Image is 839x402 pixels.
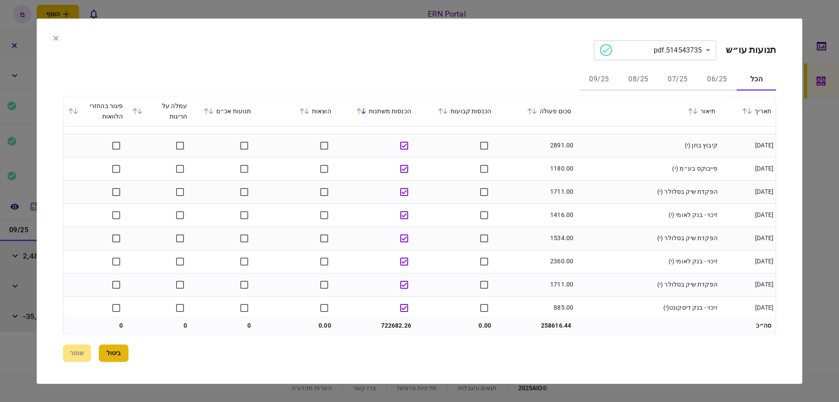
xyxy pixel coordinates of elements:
td: 0 [63,317,128,334]
button: ביטול [99,344,128,362]
td: [DATE] [720,204,776,227]
td: 1180.00 [496,157,576,181]
div: פיגור בהחזרי הלוואות [68,101,123,122]
div: תיאור [580,106,715,116]
div: הכנסות משתנות [340,106,411,116]
td: [DATE] [720,181,776,204]
button: 07/25 [658,70,697,91]
button: 08/25 [619,70,658,91]
div: הוצאות [260,106,331,116]
td: 0.00 [256,317,336,334]
td: זיכוי - בנק דיסקונט(י) [576,297,720,320]
div: עמלה על חריגות [132,101,187,122]
td: [DATE] [720,297,776,320]
td: 1711.00 [496,273,576,297]
td: פייבוקס בע״מ (י) [576,157,720,181]
td: 2891.00 [496,134,576,157]
td: [DATE] [720,134,776,157]
td: הפקדת שיק בסלולר (י) [576,181,720,204]
td: 0 [191,317,256,334]
h2: תנועות עו״ש [726,45,776,56]
div: סכום פעולה [500,106,571,116]
button: 09/25 [579,70,619,91]
td: זיכוי - בנק לאומי (י) [576,250,720,273]
button: הכל [737,70,776,91]
td: 2360.00 [496,250,576,273]
td: סה״כ [720,317,776,334]
button: 06/25 [697,70,737,91]
td: [DATE] [720,273,776,297]
div: תאריך [724,106,771,116]
td: 258616.44 [496,317,576,334]
td: [DATE] [720,250,776,273]
div: 514543735.pdf [600,44,702,56]
td: זיכוי - בנק לאומי (י) [576,204,720,227]
td: 885.00 [496,297,576,320]
td: [DATE] [720,157,776,181]
td: 1711.00 [496,181,576,204]
td: הפקדת שיק בסלולר (י) [576,273,720,297]
div: הכנסות קבועות [420,106,491,116]
td: 722682.26 [336,317,416,334]
td: 1534.00 [496,227,576,250]
td: [DATE] [720,227,776,250]
td: הפקדת שיק בסלולר (י) [576,227,720,250]
td: 0.00 [416,317,496,334]
td: קיבוץ בחן (י) [576,134,720,157]
div: תנועות אכ״ם [196,106,251,116]
td: 0 [128,317,192,334]
td: 1416.00 [496,204,576,227]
